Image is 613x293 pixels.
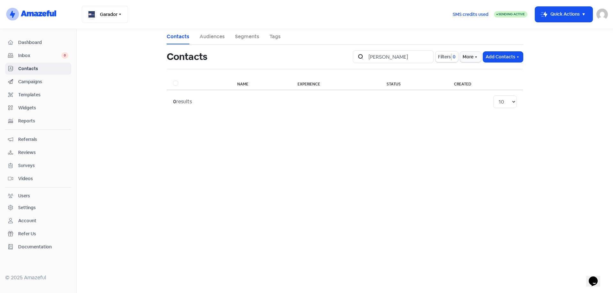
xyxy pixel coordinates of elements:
[5,63,71,75] a: Contacts
[5,228,71,240] a: Refer Us
[380,77,448,90] th: Status
[5,37,71,48] a: Dashboard
[18,217,36,224] div: Account
[18,52,61,59] span: Inbox
[18,175,68,182] span: Videos
[18,65,68,72] span: Contacts
[596,9,608,20] img: User
[5,102,71,114] a: Widgets
[5,190,71,202] a: Users
[451,54,456,60] span: 0
[167,33,189,40] a: Contacts
[18,78,68,85] span: Campaigns
[173,98,192,106] div: results
[460,52,481,62] button: More
[18,105,68,111] span: Widgets
[18,162,68,169] span: Surveys
[82,6,128,23] button: Garador
[18,118,68,124] span: Reports
[200,33,225,40] a: Audiences
[291,77,380,90] th: Experience
[5,50,71,62] a: Inbox 0
[5,202,71,214] a: Settings
[5,241,71,253] a: Documentation
[18,204,36,211] div: Settings
[535,7,593,22] button: Quick Actions
[498,12,525,16] span: Sending Active
[453,11,488,18] span: SMS credits used
[18,39,68,46] span: Dashboard
[18,244,68,250] span: Documentation
[365,50,434,63] input: Search
[231,77,291,90] th: Name
[269,33,281,40] a: Tags
[494,11,527,18] a: Sending Active
[18,136,68,143] span: Referrals
[167,47,207,67] h1: Contacts
[18,149,68,156] span: Reviews
[235,33,259,40] a: Segments
[5,115,71,127] a: Reports
[586,267,607,287] iframe: chat widget
[5,134,71,145] a: Referrals
[18,193,30,199] div: Users
[18,92,68,98] span: Templates
[448,77,523,90] th: Created
[5,89,71,101] a: Templates
[5,215,71,227] a: Account
[61,52,68,59] span: 0
[18,231,68,237] span: Refer Us
[5,76,71,88] a: Campaigns
[435,51,458,62] button: Filters0
[173,98,176,105] strong: 0
[5,173,71,185] a: Videos
[438,54,451,60] span: Filters
[483,52,523,62] button: Add Contacts
[447,11,494,17] a: SMS credits used
[5,147,71,158] a: Reviews
[5,160,71,172] a: Surveys
[5,274,71,282] div: © 2025 Amazeful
